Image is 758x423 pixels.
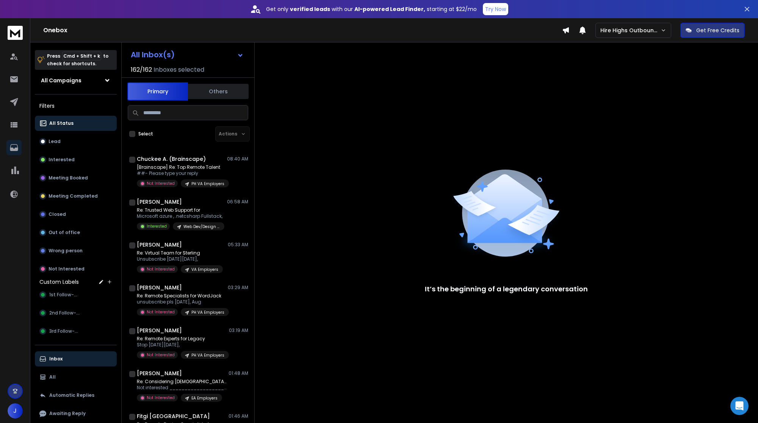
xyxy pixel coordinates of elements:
p: Re: Virtual Team for Sterling [137,250,223,256]
p: Re: Considering [DEMOGRAPHIC_DATA] talent at [137,379,228,385]
h1: All Campaigns [41,77,81,84]
button: All Inbox(s) [125,47,250,62]
button: Get Free Credits [680,23,745,38]
p: Get Free Credits [696,27,739,34]
p: Interested [147,223,167,229]
p: Not Interested [49,266,85,272]
p: All Status [49,120,74,126]
button: Primary [127,82,188,101]
p: Press to check for shortcuts. [47,52,108,68]
button: Interested [35,152,117,167]
p: Not Interested [147,352,175,358]
p: Closed [49,211,66,217]
h1: [PERSON_NAME] [137,370,182,377]
p: Lead [49,138,61,145]
p: It’s the beginning of a legendary conversation [425,284,588,294]
p: 01:48 AM [229,370,248,376]
h1: Chuckee A. (Brainscape) [137,155,206,163]
p: Not Interested [147,181,175,186]
p: Meeting Completed [49,193,98,199]
p: PH VA Employers [191,181,224,187]
button: Inbox [35,351,117,366]
h1: [PERSON_NAME] [137,327,182,334]
p: Stop [DATE][DATE], [137,342,228,348]
p: Out of office [49,230,80,236]
p: 01:46 AM [229,413,248,419]
p: Interested [49,157,75,163]
p: Awaiting Reply [49,410,86,417]
h1: All Inbox(s) [131,51,175,58]
span: 2nd Follow-up [49,310,82,316]
button: Wrong person [35,243,117,258]
p: Microsoft azure , .netcsharp Fullstack, [137,213,224,219]
p: Re: Remote Experts for Legacy [137,336,228,342]
button: Meeting Booked [35,170,117,186]
h1: [PERSON_NAME] [137,284,182,291]
p: 05:33 AM [228,242,248,248]
button: All Campaigns [35,73,117,88]
p: Not Interested [147,395,175,401]
h3: Custom Labels [39,278,79,286]
h1: Onebox [43,26,562,35]
p: Wrong person [49,248,83,254]
button: 3rd Follow-up [35,324,117,339]
span: 1st Follow-up [49,292,80,298]
img: logo [8,26,23,40]
p: Hire Highs Outbound Engine [600,27,661,34]
p: 06:58 AM [227,199,248,205]
p: PH VA Employers [191,352,224,358]
p: Not Interested [147,309,175,315]
p: Not interested ________________________________ From: [PERSON_NAME] [137,385,228,391]
button: Not Interested [35,261,117,277]
p: unsubscribe pls [DATE], Aug [137,299,228,305]
button: J [8,403,23,418]
button: 2nd Follow-up [35,305,117,321]
button: Out of office [35,225,117,240]
p: Unsubscribe [DATE][DATE], [137,256,223,262]
p: 03:19 AM [229,327,248,333]
button: Awaiting Reply [35,406,117,421]
button: Automatic Replies [35,388,117,403]
span: 3rd Follow-up [49,328,81,334]
p: Meeting Booked [49,175,88,181]
p: Web Dev/Design Employers [183,224,220,230]
p: Re: Remote Specialists for WordJack [137,293,228,299]
p: Try Now [485,5,506,13]
p: Get only with our starting at $22/mo [266,5,477,13]
button: 1st Follow-up [35,287,117,302]
div: Open Intercom Messenger [730,397,749,415]
p: [Brainscape] Re: Top Remote Talent [137,164,228,170]
span: Cmd + Shift + k [62,52,101,60]
h1: Fitgi [GEOGRAPHIC_DATA] [137,412,210,420]
button: Meeting Completed [35,189,117,204]
p: Not Interested [147,266,175,272]
h3: Filters [35,101,117,111]
label: Select [138,131,153,137]
p: ##- Please type your reply [137,170,228,176]
button: All [35,370,117,385]
p: PH VA Employers [191,310,224,315]
span: 162 / 162 [131,65,152,74]
strong: verified leads [290,5,330,13]
h1: [PERSON_NAME] [137,241,182,248]
h3: Inboxes selected [153,65,204,74]
strong: AI-powered Lead Finder, [354,5,425,13]
p: VA Employers [191,267,218,272]
p: Inbox [49,356,63,362]
button: Lead [35,134,117,149]
p: All [49,374,56,380]
button: Closed [35,207,117,222]
p: 08:40 AM [227,156,248,162]
h1: [PERSON_NAME] [137,198,182,206]
button: Others [188,83,249,100]
p: Re: Trusted Web Support for [137,207,224,213]
button: All Status [35,116,117,131]
p: 03:29 AM [228,285,248,291]
p: Automatic Replies [49,392,94,398]
p: EA Employers [191,395,218,401]
button: Try Now [483,3,508,15]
